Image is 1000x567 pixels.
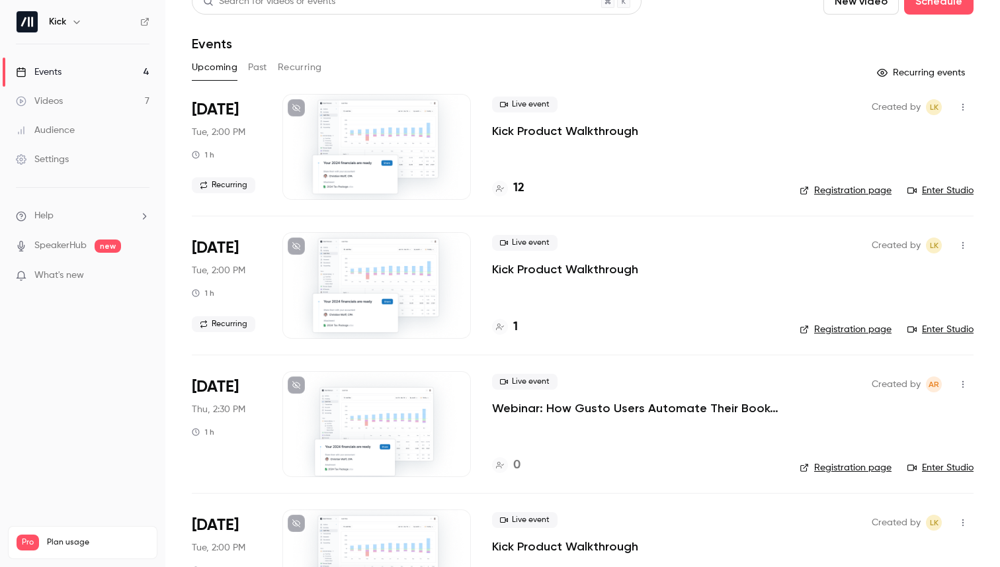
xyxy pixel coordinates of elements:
[192,541,245,554] span: Tue, 2:00 PM
[192,94,261,200] div: Aug 12 Tue, 11:00 AM (America/Los Angeles)
[16,65,62,79] div: Events
[34,269,84,283] span: What's new
[492,235,558,251] span: Live event
[17,11,38,32] img: Kick
[192,371,261,477] div: Aug 21 Thu, 11:30 AM (America/Los Angeles)
[926,238,942,253] span: Logan Kieller
[34,209,54,223] span: Help
[492,400,778,416] a: Webinar: How Gusto Users Automate Their Books with Kick
[192,150,214,160] div: 1 h
[871,62,974,83] button: Recurring events
[17,535,39,550] span: Pro
[16,95,63,108] div: Videos
[929,376,939,392] span: AR
[192,403,245,416] span: Thu, 2:30 PM
[930,238,938,253] span: LK
[926,515,942,531] span: Logan Kieller
[930,99,938,115] span: LK
[926,376,942,392] span: Andrew Roth
[492,457,521,474] a: 0
[907,461,974,474] a: Enter Studio
[907,323,974,336] a: Enter Studio
[17,550,42,562] p: Videos
[800,184,892,197] a: Registration page
[278,57,322,78] button: Recurring
[16,124,75,137] div: Audience
[800,323,892,336] a: Registration page
[872,99,921,115] span: Created by
[492,123,638,139] a: Kick Product Walkthrough
[492,261,638,277] a: Kick Product Walkthrough
[513,318,518,336] h4: 1
[492,512,558,528] span: Live event
[872,515,921,531] span: Created by
[192,232,261,338] div: Aug 19 Tue, 11:00 AM (America/Los Angeles)
[192,177,255,193] span: Recurring
[192,427,214,437] div: 1 h
[492,179,524,197] a: 12
[930,515,938,531] span: LK
[513,457,521,474] h4: 0
[926,99,942,115] span: Logan Kieller
[192,316,255,332] span: Recurring
[513,179,524,197] h4: 12
[192,515,239,536] span: [DATE]
[192,238,239,259] span: [DATE]
[248,57,267,78] button: Past
[192,376,239,398] span: [DATE]
[800,461,892,474] a: Registration page
[192,264,245,277] span: Tue, 2:00 PM
[492,374,558,390] span: Live event
[47,537,149,548] span: Plan usage
[492,97,558,112] span: Live event
[16,209,149,223] li: help-dropdown-opener
[192,99,239,120] span: [DATE]
[126,550,149,562] p: / 150
[126,552,130,560] span: 7
[872,238,921,253] span: Created by
[492,539,638,554] a: Kick Product Walkthrough
[192,36,232,52] h1: Events
[49,15,66,28] h6: Kick
[95,240,121,253] span: new
[872,376,921,392] span: Created by
[192,126,245,139] span: Tue, 2:00 PM
[16,153,69,166] div: Settings
[492,318,518,336] a: 1
[192,57,237,78] button: Upcoming
[907,184,974,197] a: Enter Studio
[34,239,87,253] a: SpeakerHub
[192,288,214,298] div: 1 h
